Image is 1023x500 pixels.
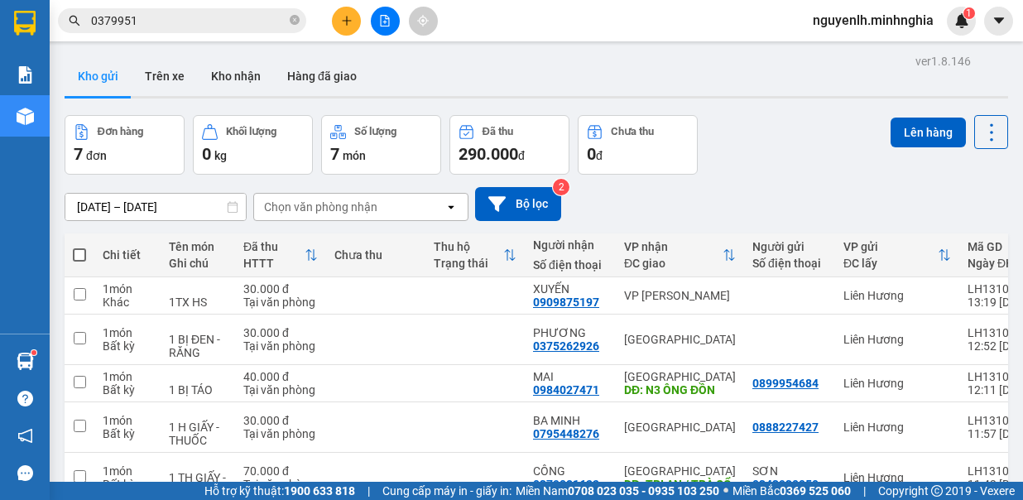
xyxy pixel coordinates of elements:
span: search [69,15,80,26]
div: 1 TH GIẤY - B.TRÁNG [169,471,227,498]
button: Kho nhận [198,56,274,96]
span: 7 [74,144,83,164]
div: [GEOGRAPHIC_DATA] [624,333,736,346]
button: Đơn hàng7đơn [65,115,185,175]
div: ĐC lấy [843,257,938,270]
div: [GEOGRAPHIC_DATA] [624,370,736,383]
div: HTTT [243,257,305,270]
button: Đã thu290.000đ [449,115,569,175]
span: món [343,149,366,162]
div: 30.000 đ [243,282,318,296]
div: VP gửi [843,240,938,253]
div: Tại văn phòng [243,339,318,353]
div: VP nhận [624,240,723,253]
span: plus [341,15,353,26]
div: Chi tiết [103,248,152,262]
sup: 2 [553,179,569,195]
div: Bất kỳ [103,339,152,353]
span: 0 [202,144,211,164]
th: Toggle SortBy [616,233,744,277]
div: 0375262926 [533,339,599,353]
div: DĐ: TRỊ AN / TRÀ CỔ [624,478,736,491]
div: ver 1.8.146 [915,52,971,70]
span: copyright [931,485,943,497]
div: 0888227427 [752,421,819,434]
div: 0343930050 [752,478,819,491]
div: Chọn văn phòng nhận [264,199,377,215]
span: đ [596,149,603,162]
span: | [863,482,866,500]
div: 30.000 đ [243,326,318,339]
span: file-add [379,15,391,26]
img: solution-icon [17,66,34,84]
div: 1 món [103,326,152,339]
span: 290.000 [459,144,518,164]
div: Đã thu [243,240,305,253]
sup: 1 [963,7,975,19]
strong: 0369 525 060 [780,484,851,498]
span: Miền Bắc [732,482,851,500]
span: ⚪️ [723,488,728,494]
div: 70.000 đ [243,464,318,478]
div: 0899954684 [752,377,819,390]
strong: 1900 633 818 [284,484,355,498]
span: kg [214,149,227,162]
div: Đã thu [483,126,513,137]
button: Kho gửi [65,56,132,96]
div: VP [PERSON_NAME] [624,289,736,302]
div: Số điện thoại [533,258,608,272]
div: 1 món [103,414,152,427]
strong: 0708 023 035 - 0935 103 250 [568,484,719,498]
div: ĐC giao [624,257,723,270]
img: warehouse-icon [17,108,34,125]
div: Tại văn phòng [243,383,318,397]
div: Bất kỳ [103,383,152,397]
button: aim [409,7,438,36]
div: Bất kỳ [103,427,152,440]
div: 0984027471 [533,383,599,397]
span: Cung cấp máy in - giấy in: [382,482,511,500]
span: đ [518,149,525,162]
div: BA MINH [533,414,608,427]
div: Liên Hương [843,333,951,346]
span: aim [417,15,429,26]
div: [GEOGRAPHIC_DATA] [624,421,736,434]
img: warehouse-icon [17,353,34,370]
span: đơn [86,149,107,162]
div: Ghi chú [169,257,227,270]
span: 7 [330,144,339,164]
span: close-circle [290,15,300,25]
div: Trạng thái [434,257,503,270]
input: Select a date range. [65,194,246,220]
div: 1 H GIẤY - THUỐC [169,421,227,447]
input: Tìm tên, số ĐT hoặc mã đơn [91,12,286,30]
svg: open [444,200,458,214]
div: Tại văn phòng [243,296,318,309]
img: icon-new-feature [954,13,969,28]
div: Bất kỳ [103,478,152,491]
span: question-circle [17,391,33,406]
div: Tại văn phòng [243,478,318,491]
div: XUYẾN [533,282,608,296]
button: Hàng đã giao [274,56,370,96]
div: 1 món [103,464,152,478]
div: Liên Hương [843,377,951,390]
div: 30.000 đ [243,414,318,427]
span: | [367,482,370,500]
button: Lên hàng [891,118,966,147]
div: DĐ: N3 ÔNG ĐỒN [624,383,736,397]
button: Bộ lọc [475,187,561,221]
button: file-add [371,7,400,36]
span: notification [17,428,33,444]
span: Miền Nam [516,482,719,500]
span: 0 [587,144,596,164]
div: Chưa thu [334,248,417,262]
button: Trên xe [132,56,198,96]
div: 0379081622 [533,478,599,491]
div: 1TX HS [169,296,227,309]
div: 1 BỊ ĐEN - RĂNG [169,333,227,359]
div: 40.000 đ [243,370,318,383]
div: 1 BỊ TÁO [169,383,227,397]
div: 1 món [103,370,152,383]
div: Liên Hương [843,289,951,302]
